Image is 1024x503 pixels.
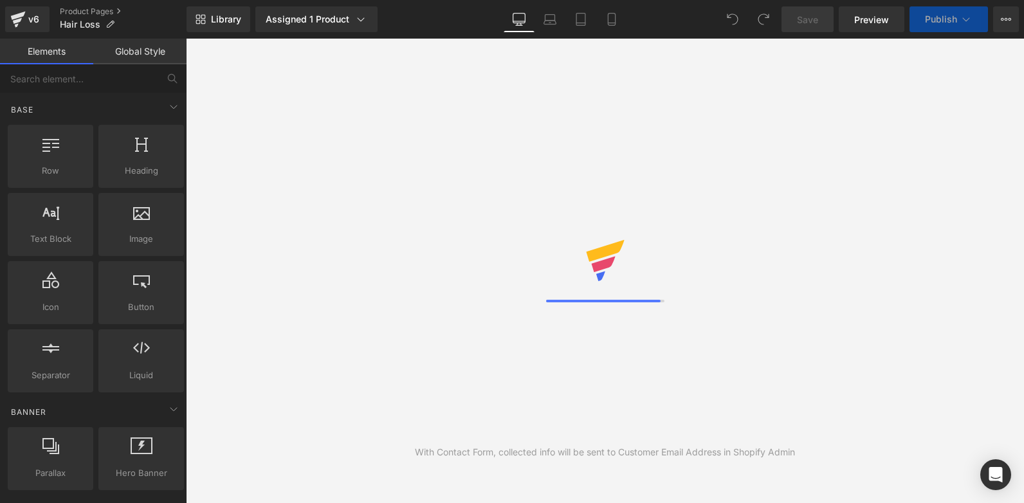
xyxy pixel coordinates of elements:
a: Product Pages [60,6,187,17]
a: Tablet [565,6,596,32]
a: Preview [839,6,904,32]
span: Hero Banner [102,466,180,480]
button: Redo [751,6,776,32]
span: Heading [102,164,180,178]
a: Laptop [535,6,565,32]
button: Undo [720,6,745,32]
span: Library [211,14,241,25]
span: Parallax [12,466,89,480]
span: Save [797,13,818,26]
span: Separator [12,369,89,382]
div: Assigned 1 Product [266,13,367,26]
span: Button [102,300,180,314]
span: Publish [925,14,957,24]
span: Text Block [12,232,89,246]
a: New Library [187,6,250,32]
span: Row [12,164,89,178]
button: More [993,6,1019,32]
span: Image [102,232,180,246]
a: Desktop [504,6,535,32]
span: Icon [12,300,89,314]
a: Mobile [596,6,627,32]
a: v6 [5,6,50,32]
div: Open Intercom Messenger [980,459,1011,490]
div: v6 [26,11,42,28]
button: Publish [910,6,988,32]
span: Hair Loss [60,19,100,30]
span: Base [10,104,35,116]
a: Global Style [93,39,187,64]
span: Banner [10,406,48,418]
span: Liquid [102,369,180,382]
div: With Contact Form, collected info will be sent to Customer Email Address in Shopify Admin [415,445,795,459]
span: Preview [854,13,889,26]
